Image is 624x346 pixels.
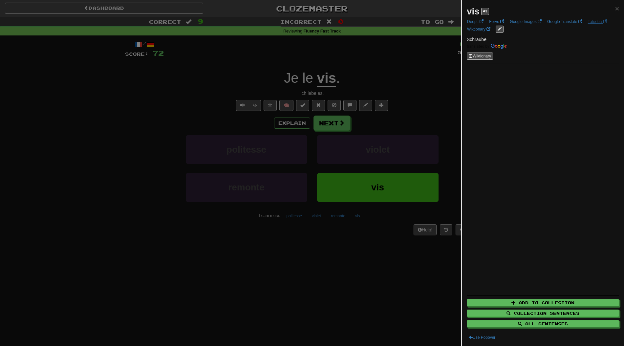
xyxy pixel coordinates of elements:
a: Google Images [508,18,544,25]
button: All Sentences [467,320,619,327]
span: × [615,5,619,12]
strong: vis [467,6,480,16]
button: Use Popover [467,334,497,341]
button: Add to Collection [467,299,619,306]
button: edit links [496,26,504,33]
button: Collection Sentences [467,310,619,317]
button: Close [615,5,619,12]
a: Google Translate [545,18,584,25]
a: DeepL [465,18,485,25]
img: Color short [467,44,507,49]
span: Schraube [467,37,486,42]
a: Forvo [487,18,506,25]
a: Wiktionary [465,26,492,33]
a: Tatoeba [586,18,609,25]
button: Wiktionary [467,53,493,60]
